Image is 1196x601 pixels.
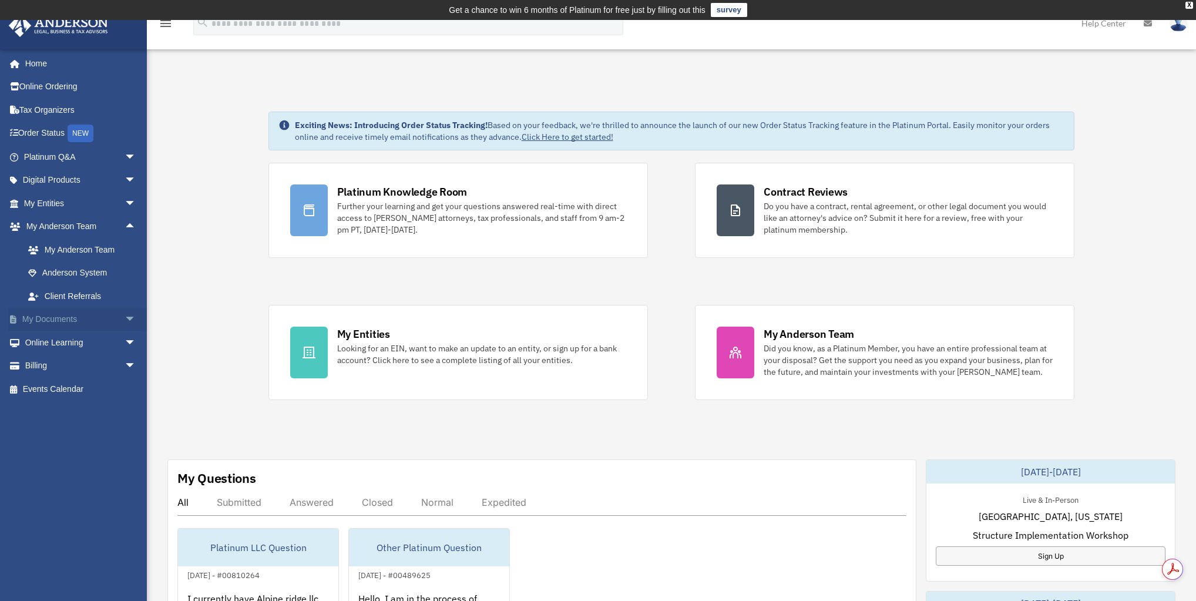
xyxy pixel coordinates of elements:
div: My Anderson Team [764,327,854,341]
strong: Exciting News: Introducing Order Status Tracking! [295,120,488,130]
a: Contract Reviews Do you have a contract, rental agreement, or other legal document you would like... [695,163,1074,258]
span: [GEOGRAPHIC_DATA], [US_STATE] [979,509,1123,523]
div: Live & In-Person [1013,493,1088,505]
span: arrow_drop_down [125,331,148,355]
div: [DATE]-[DATE] [926,460,1175,484]
span: arrow_drop_down [125,308,148,332]
a: My Entities Looking for an EIN, want to make an update to an entity, or sign up for a bank accoun... [268,305,648,400]
i: menu [159,16,173,31]
div: Normal [421,496,453,508]
span: Structure Implementation Workshop [973,528,1128,542]
a: Events Calendar [8,377,154,401]
div: [DATE] - #00810264 [178,568,269,580]
a: Order StatusNEW [8,122,154,146]
div: Submitted [217,496,261,508]
a: My Documentsarrow_drop_down [8,308,154,331]
a: Client Referrals [16,284,154,308]
div: My Entities [337,327,390,341]
div: Looking for an EIN, want to make an update to an entity, or sign up for a bank account? Click her... [337,343,626,366]
div: Answered [290,496,334,508]
a: survey [711,3,747,17]
div: Did you know, as a Platinum Member, you have an entire professional team at your disposal? Get th... [764,343,1053,378]
div: Expedited [482,496,526,508]
a: Digital Productsarrow_drop_down [8,169,154,192]
a: My Anderson Teamarrow_drop_up [8,215,154,239]
a: Home [8,52,148,75]
div: Based on your feedback, we're thrilled to announce the launch of our new Order Status Tracking fe... [295,119,1065,143]
div: Platinum Knowledge Room [337,184,468,199]
div: NEW [68,125,93,142]
div: My Questions [177,469,256,487]
div: Closed [362,496,393,508]
a: My Anderson Team [16,238,154,261]
div: Do you have a contract, rental agreement, or other legal document you would like an attorney's ad... [764,200,1053,236]
div: close [1185,2,1193,9]
span: arrow_drop_down [125,354,148,378]
div: Platinum LLC Question [178,529,338,566]
a: Click Here to get started! [522,132,613,142]
i: search [196,16,209,29]
div: [DATE] - #00489625 [349,568,440,580]
span: arrow_drop_down [125,192,148,216]
a: menu [159,21,173,31]
a: Billingarrow_drop_down [8,354,154,378]
div: Get a chance to win 6 months of Platinum for free just by filling out this [449,3,705,17]
div: Contract Reviews [764,184,848,199]
a: Sign Up [936,546,1165,566]
a: Online Ordering [8,75,154,99]
a: My Entitiesarrow_drop_down [8,192,154,215]
a: My Anderson Team Did you know, as a Platinum Member, you have an entire professional team at your... [695,305,1074,400]
span: arrow_drop_down [125,145,148,169]
span: arrow_drop_up [125,215,148,239]
div: Other Platinum Question [349,529,509,566]
a: Online Learningarrow_drop_down [8,331,154,354]
a: Tax Organizers [8,98,154,122]
div: Further your learning and get your questions answered real-time with direct access to [PERSON_NAM... [337,200,626,236]
img: Anderson Advisors Platinum Portal [5,14,112,37]
a: Anderson System [16,261,154,285]
a: Platinum Q&Aarrow_drop_down [8,145,154,169]
a: Platinum Knowledge Room Further your learning and get your questions answered real-time with dire... [268,163,648,258]
img: User Pic [1170,15,1187,32]
span: arrow_drop_down [125,169,148,193]
div: All [177,496,189,508]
